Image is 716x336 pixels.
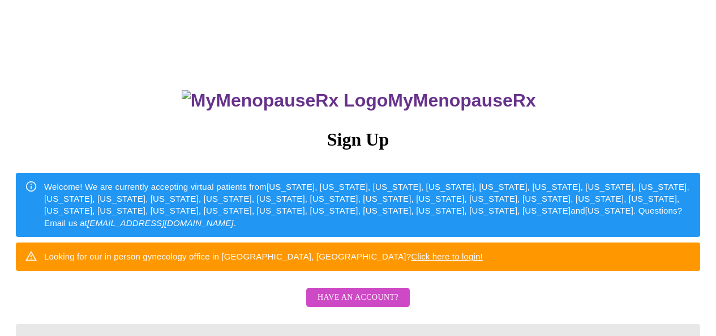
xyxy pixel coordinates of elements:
[303,300,413,310] a: Have an account?
[87,218,234,228] em: [EMAIL_ADDRESS][DOMAIN_NAME]
[411,252,483,261] a: Click here to login!
[18,90,701,111] h3: MyMenopauseRx
[44,246,483,267] div: Looking for our in person gynecology office in [GEOGRAPHIC_DATA], [GEOGRAPHIC_DATA]?
[16,129,700,150] h3: Sign Up
[318,291,398,305] span: Have an account?
[182,90,388,111] img: MyMenopauseRx Logo
[44,176,691,234] div: Welcome! We are currently accepting virtual patients from [US_STATE], [US_STATE], [US_STATE], [US...
[306,288,410,308] button: Have an account?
